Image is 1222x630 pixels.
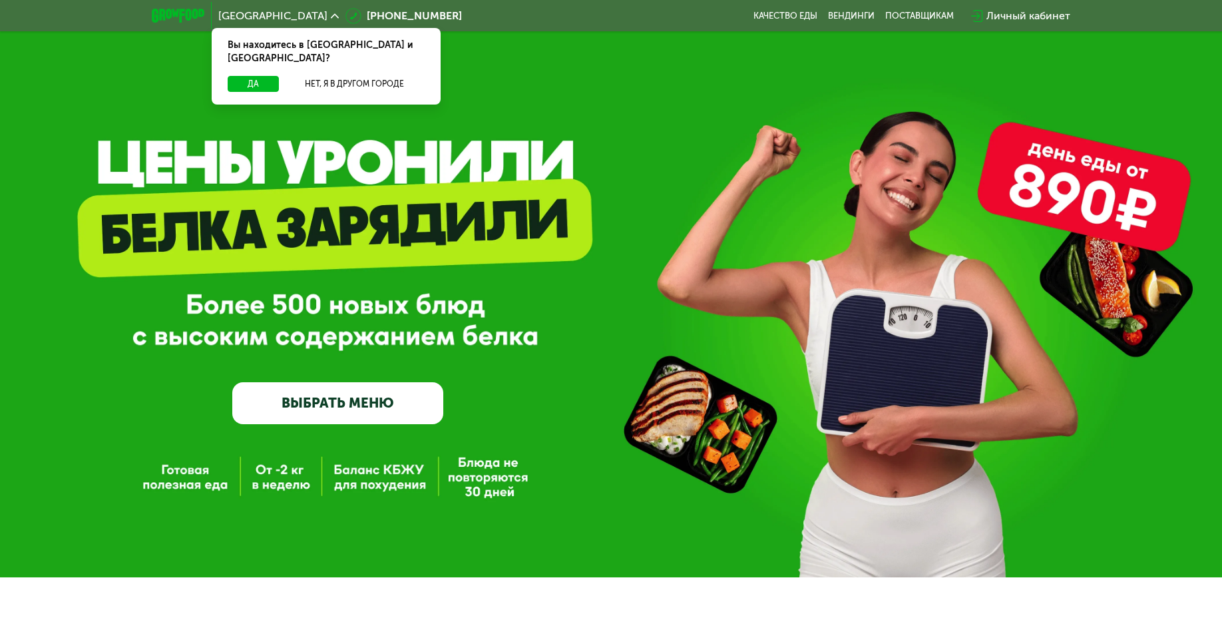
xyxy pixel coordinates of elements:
[232,382,443,425] a: ВЫБРАТЬ МЕНЮ
[753,11,817,21] a: Качество еды
[212,28,441,76] div: Вы находитесь в [GEOGRAPHIC_DATA] и [GEOGRAPHIC_DATA]?
[986,8,1070,24] div: Личный кабинет
[284,76,425,92] button: Нет, я в другом городе
[885,11,954,21] div: поставщикам
[218,11,327,21] span: [GEOGRAPHIC_DATA]
[228,76,279,92] button: Да
[345,8,462,24] a: [PHONE_NUMBER]
[828,11,875,21] a: Вендинги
